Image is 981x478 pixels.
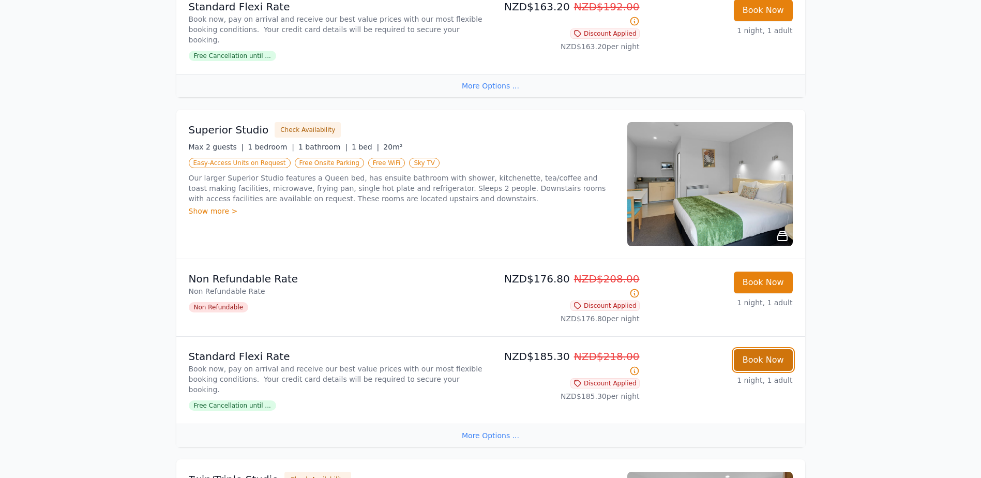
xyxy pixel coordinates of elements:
span: Free Cancellation until ... [189,400,276,411]
span: Non Refundable [189,302,249,312]
p: NZD$185.30 [495,349,640,378]
div: Show more > [189,206,615,216]
button: Book Now [734,349,793,371]
p: 1 night, 1 adult [648,297,793,308]
p: Book now, pay on arrival and receive our best value prices with our most flexible booking conditi... [189,14,487,45]
span: Sky TV [409,158,440,168]
p: NZD$185.30 per night [495,391,640,401]
span: NZD$208.00 [574,273,640,285]
p: Our larger Superior Studio features a Queen bed, has ensuite bathroom with shower, kitchenette, t... [189,173,615,204]
span: Discount Applied [570,301,640,311]
span: 1 bed | [352,143,379,151]
p: Book now, pay on arrival and receive our best value prices with our most flexible booking conditi... [189,364,487,395]
p: Standard Flexi Rate [189,349,487,364]
span: 20m² [383,143,402,151]
p: 1 night, 1 adult [648,25,793,36]
span: 1 bathroom | [298,143,348,151]
button: Check Availability [275,122,341,138]
p: NZD$163.20 per night [495,41,640,52]
span: Discount Applied [570,28,640,39]
div: More Options ... [176,424,805,447]
p: 1 night, 1 adult [648,375,793,385]
span: Free Onsite Parking [295,158,364,168]
p: Non Refundable Rate [189,286,487,296]
p: NZD$176.80 per night [495,313,640,324]
span: Discount Applied [570,378,640,389]
span: 1 bedroom | [248,143,294,151]
span: Free Cancellation until ... [189,51,276,61]
div: More Options ... [176,74,805,97]
h3: Superior Studio [189,123,269,137]
p: Non Refundable Rate [189,272,487,286]
span: NZD$192.00 [574,1,640,13]
span: Easy-Access Units on Request [189,158,291,168]
span: NZD$218.00 [574,350,640,363]
p: NZD$176.80 [495,272,640,301]
span: Free WiFi [368,158,405,168]
span: Max 2 guests | [189,143,244,151]
button: Book Now [734,272,793,293]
